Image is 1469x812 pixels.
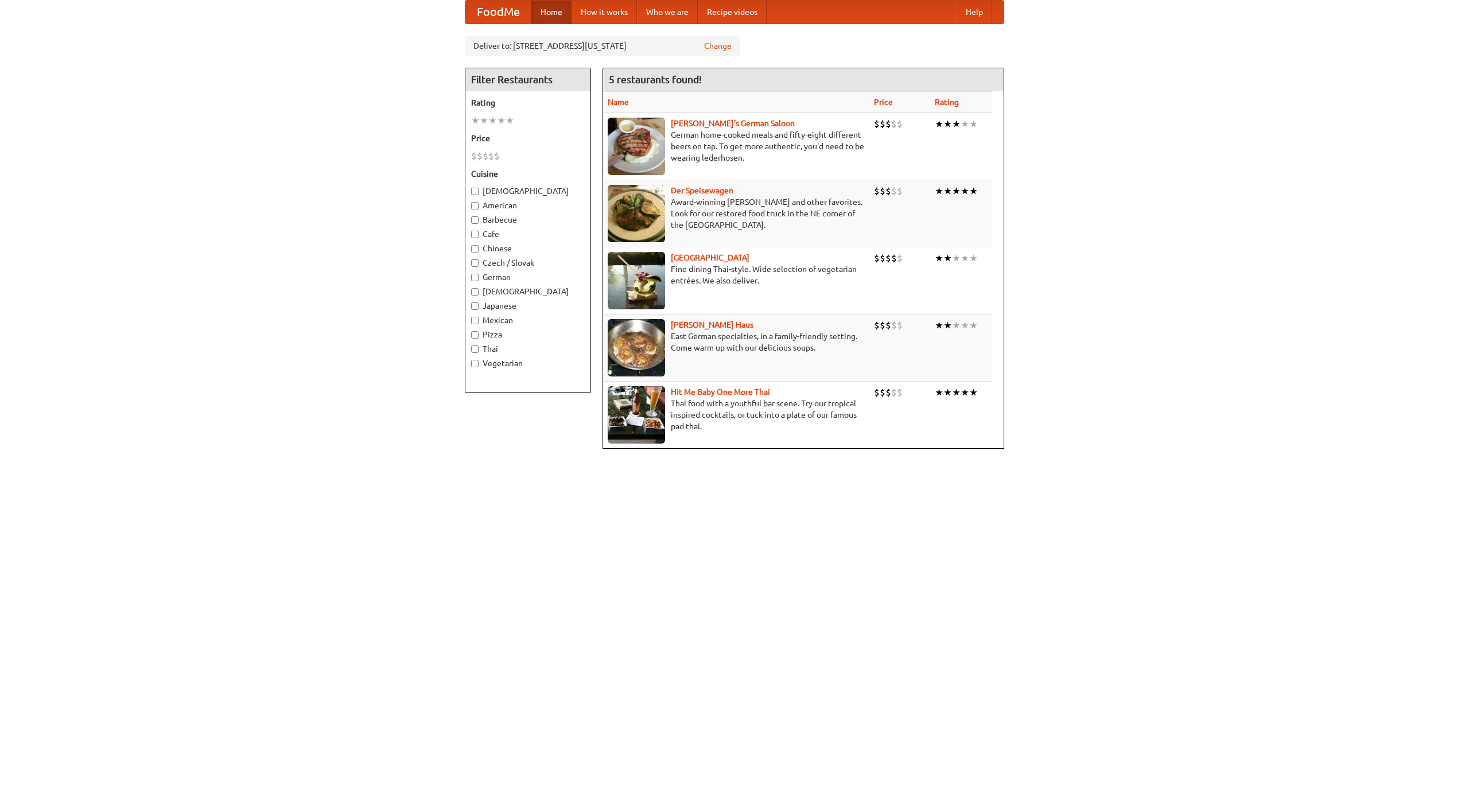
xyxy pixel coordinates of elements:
li: $ [494,150,500,162]
li: $ [874,319,880,332]
li: $ [885,185,891,197]
li: ★ [969,185,978,197]
li: ★ [935,185,943,197]
h5: Rating [471,97,585,108]
div: Deliver to: [STREET_ADDRESS][US_STATE] [465,36,740,56]
li: $ [897,118,903,130]
li: $ [885,252,891,265]
li: $ [874,386,880,399]
input: [DEMOGRAPHIC_DATA] [471,188,479,195]
li: ★ [952,319,961,332]
li: $ [880,319,885,332]
li: ★ [961,386,969,399]
li: ★ [943,252,952,265]
label: Mexican [471,314,585,326]
li: $ [891,118,897,130]
li: $ [891,185,897,197]
li: $ [897,252,903,265]
p: East German specialties, in a family-friendly setting. Come warm up with our delicious soups. [608,331,865,353]
li: $ [885,319,891,332]
li: $ [891,386,897,399]
li: $ [874,118,880,130]
li: ★ [506,114,514,127]
a: Who we are [637,1,698,24]
input: Vegetarian [471,360,479,367]
li: ★ [952,252,961,265]
li: ★ [471,114,480,127]
input: Czech / Slovak [471,259,479,267]
li: $ [483,150,488,162]
li: ★ [969,252,978,265]
img: kohlhaus.jpg [608,319,665,376]
p: German home-cooked meals and fifty-eight different beers on tap. To get more authentic, you'd nee... [608,129,865,164]
li: $ [874,185,880,197]
li: ★ [935,319,943,332]
a: Name [608,98,629,107]
li: ★ [935,118,943,130]
li: ★ [952,118,961,130]
a: FoodMe [465,1,531,24]
li: ★ [969,319,978,332]
li: ★ [943,185,952,197]
li: ★ [935,252,943,265]
p: Fine dining Thai-style. Wide selection of vegetarian entrées. We also deliver. [608,263,865,286]
li: $ [477,150,483,162]
input: German [471,274,479,281]
img: esthers.jpg [608,118,665,175]
input: Chinese [471,245,479,252]
li: ★ [961,185,969,197]
li: ★ [480,114,488,127]
ng-pluralize: 5 restaurants found! [609,74,702,85]
li: ★ [961,118,969,130]
li: ★ [935,386,943,399]
input: Barbecue [471,216,479,224]
li: ★ [943,118,952,130]
a: Price [874,98,893,107]
li: ★ [952,386,961,399]
p: Award-winning [PERSON_NAME] and other favorites. Look for our restored food truck in the NE corne... [608,196,865,231]
li: ★ [497,114,506,127]
a: Recipe videos [698,1,767,24]
a: [GEOGRAPHIC_DATA] [671,253,749,262]
label: Chinese [471,243,585,254]
li: $ [471,150,477,162]
img: satay.jpg [608,252,665,309]
li: $ [885,386,891,399]
label: German [471,271,585,283]
a: Home [531,1,572,24]
input: Cafe [471,231,479,238]
li: $ [891,319,897,332]
label: American [471,200,585,211]
li: $ [880,252,885,265]
input: Pizza [471,331,479,339]
h5: Price [471,133,585,144]
li: ★ [969,118,978,130]
a: [PERSON_NAME] Haus [671,320,753,329]
label: Pizza [471,329,585,340]
a: [PERSON_NAME]'s German Saloon [671,119,795,128]
a: Change [704,40,732,52]
li: $ [874,252,880,265]
li: $ [488,150,494,162]
li: ★ [943,319,952,332]
a: Der Speisewagen [671,186,733,195]
li: $ [891,252,897,265]
li: ★ [961,319,969,332]
input: Mexican [471,317,479,324]
label: Barbecue [471,214,585,226]
input: Thai [471,345,479,353]
input: Japanese [471,302,479,310]
a: Rating [935,98,959,107]
label: Japanese [471,300,585,312]
img: speisewagen.jpg [608,185,665,242]
li: ★ [943,386,952,399]
p: Thai food with a youthful bar scene. Try our tropical inspired cocktails, or tuck into a plate of... [608,398,865,432]
li: $ [897,386,903,399]
li: ★ [488,114,497,127]
a: Hit Me Baby One More Thai [671,387,770,397]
